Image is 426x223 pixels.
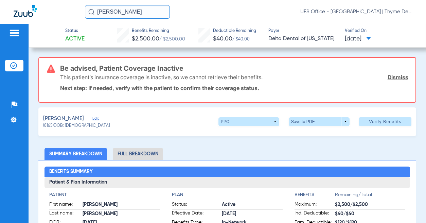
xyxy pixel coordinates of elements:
[218,117,279,126] button: PPO
[300,8,412,15] span: UES Office - [GEOGRAPHIC_DATA] | Thyme Dental Care
[172,191,283,199] h4: Plan
[345,28,415,34] span: Verified On
[9,29,20,37] img: hamburger-icon
[295,201,335,209] span: Maximum:
[392,190,426,223] iframe: Chat Widget
[335,191,405,201] span: Remaining/Total
[83,210,160,218] span: [PERSON_NAME]
[49,191,160,199] h4: Patient
[335,201,405,208] span: $2,500/$2,500
[132,28,185,34] span: Benefits Remaining
[388,74,408,81] a: Dismiss
[172,201,222,209] span: Status:
[132,36,159,42] span: $2,500.00
[345,35,371,43] span: [DATE]
[289,117,350,126] button: Save to PDF
[268,35,339,43] span: Delta Dental of [US_STATE]
[222,201,283,208] span: Active
[65,28,85,34] span: Status
[45,148,107,160] li: Summary Breakdown
[49,210,83,218] span: Last name:
[335,210,405,218] span: $40/$40
[43,115,84,123] span: [PERSON_NAME]
[65,35,85,43] span: Active
[369,119,401,124] span: Verify Benefits
[14,5,37,17] img: Zuub Logo
[88,9,94,15] img: Search Icon
[113,148,163,160] li: Full Breakdown
[232,37,250,41] span: / $40.00
[172,210,222,218] span: Effective Date:
[92,116,99,123] span: Edit
[60,74,263,81] p: This patient’s insurance coverage is inactive, so we cannot retrieve their benefits.
[213,28,256,34] span: Deductible Remaining
[359,117,411,126] button: Verify Benefits
[159,37,185,41] span: / $2,500.00
[295,191,335,199] h4: Benefits
[49,201,83,209] span: First name:
[43,123,110,129] span: (8165) DOB: [DEMOGRAPHIC_DATA]
[295,210,335,218] span: Ind. Deductible:
[45,167,410,177] h2: Benefits Summary
[47,65,55,73] img: error-icon
[222,210,283,218] span: [DATE]
[268,28,339,34] span: Payer
[60,65,408,72] h3: Be advised, Patient Coverage Inactive
[83,201,160,208] span: [PERSON_NAME]
[85,5,170,19] input: Search for patients
[295,191,335,201] app-breakdown-title: Benefits
[45,177,410,188] h3: Patient & Plan Information
[213,36,232,42] span: $40.00
[60,85,408,91] p: Next step: If needed, verify with the patient to confirm their coverage status.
